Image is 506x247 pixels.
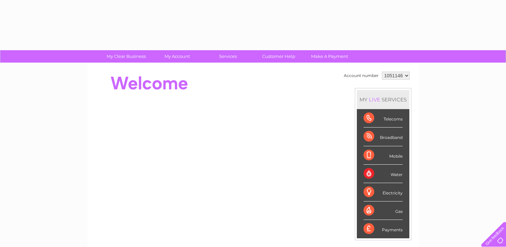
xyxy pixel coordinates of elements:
[364,201,403,220] div: Gas
[368,96,382,103] div: LIVE
[302,50,357,63] a: Make A Payment
[364,183,403,201] div: Electricity
[149,50,205,63] a: My Account
[99,50,154,63] a: My Clear Business
[364,220,403,238] div: Payments
[251,50,306,63] a: Customer Help
[364,146,403,165] div: Mobile
[200,50,256,63] a: Services
[364,165,403,183] div: Water
[357,90,409,109] div: MY SERVICES
[364,128,403,146] div: Broadband
[342,70,380,81] td: Account number
[364,109,403,128] div: Telecoms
